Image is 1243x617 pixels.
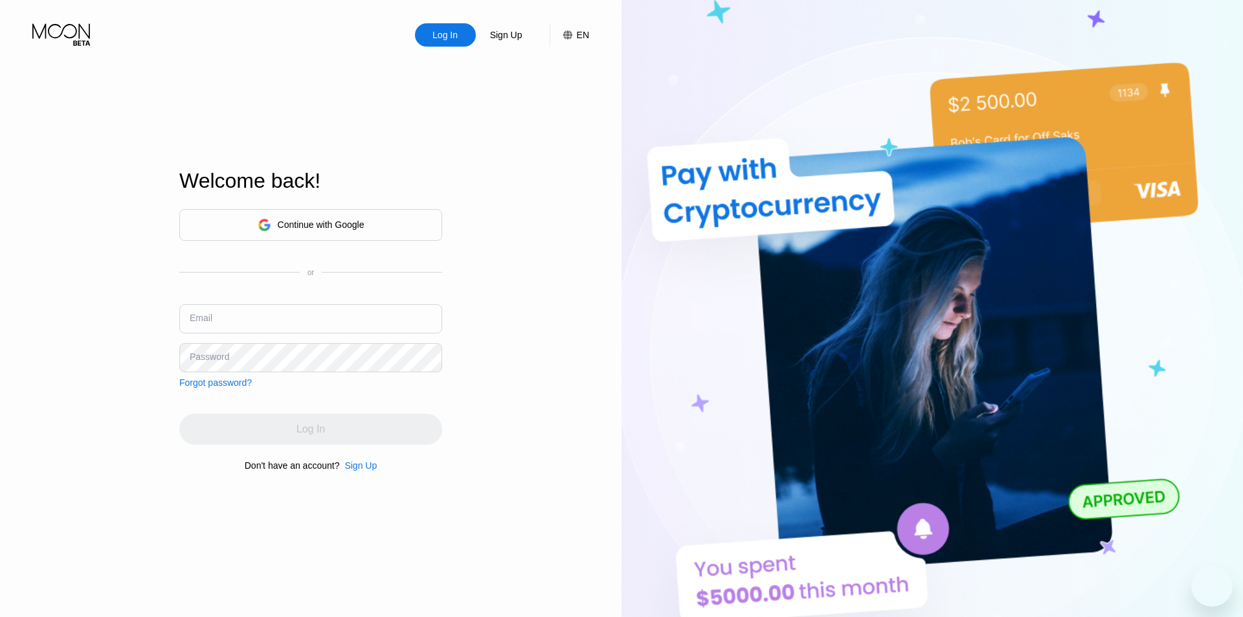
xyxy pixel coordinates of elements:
[415,23,476,47] div: Log In
[577,30,589,40] div: EN
[179,169,442,193] div: Welcome back!
[431,28,459,41] div: Log In
[179,377,252,388] div: Forgot password?
[1191,565,1233,607] iframe: Button to launch messaging window
[308,268,315,277] div: or
[179,209,442,241] div: Continue with Google
[344,460,377,471] div: Sign Up
[489,28,524,41] div: Sign Up
[476,23,537,47] div: Sign Up
[190,352,229,362] div: Password
[339,460,377,471] div: Sign Up
[278,219,364,230] div: Continue with Google
[550,23,589,47] div: EN
[190,313,212,323] div: Email
[245,460,340,471] div: Don't have an account?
